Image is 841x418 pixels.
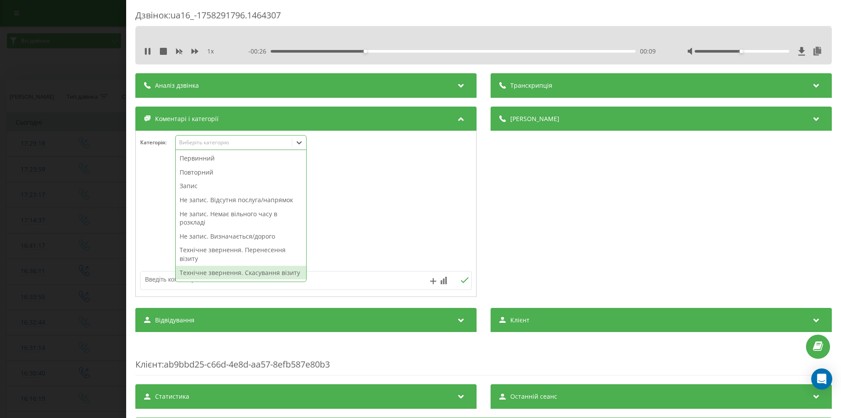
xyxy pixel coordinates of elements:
[179,139,289,146] div: Виберіть категорію
[155,316,194,325] span: Відвідування
[176,151,306,165] div: Первинний
[510,392,557,401] span: Останній сеанс
[176,279,306,302] div: Технічне звернення. Аналізи, готовність/відправка
[176,229,306,243] div: Не запис. Визначається/дорого
[176,165,306,179] div: Повторний
[811,368,832,389] div: Open Intercom Messenger
[640,47,656,56] span: 00:09
[510,114,559,123] span: [PERSON_NAME]
[510,316,530,325] span: Клієнт
[155,114,219,123] span: Коментарі і категорії
[510,81,552,90] span: Транскрипція
[364,50,367,53] div: Accessibility label
[135,358,162,370] span: Клієнт
[155,392,189,401] span: Статистика
[135,341,832,375] div: : ab9bbd25-c66d-4e8d-aa57-8efb587e80b3
[176,179,306,193] div: Запис
[140,139,175,146] h4: Категорія :
[155,81,199,90] span: Аналіз дзвінка
[740,50,743,53] div: Accessibility label
[176,243,306,265] div: Технічне звернення. Перенесення візиту
[176,266,306,280] div: Технічне звернення. Скасування візиту
[135,9,832,26] div: Дзвінок : ua16_-1758291796.1464307
[207,47,214,56] span: 1 x
[176,207,306,229] div: Не запис. Немає вільного часу в розкладі
[176,193,306,207] div: Не запис. Відсутня послуга/напрямок
[248,47,271,56] span: - 00:26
